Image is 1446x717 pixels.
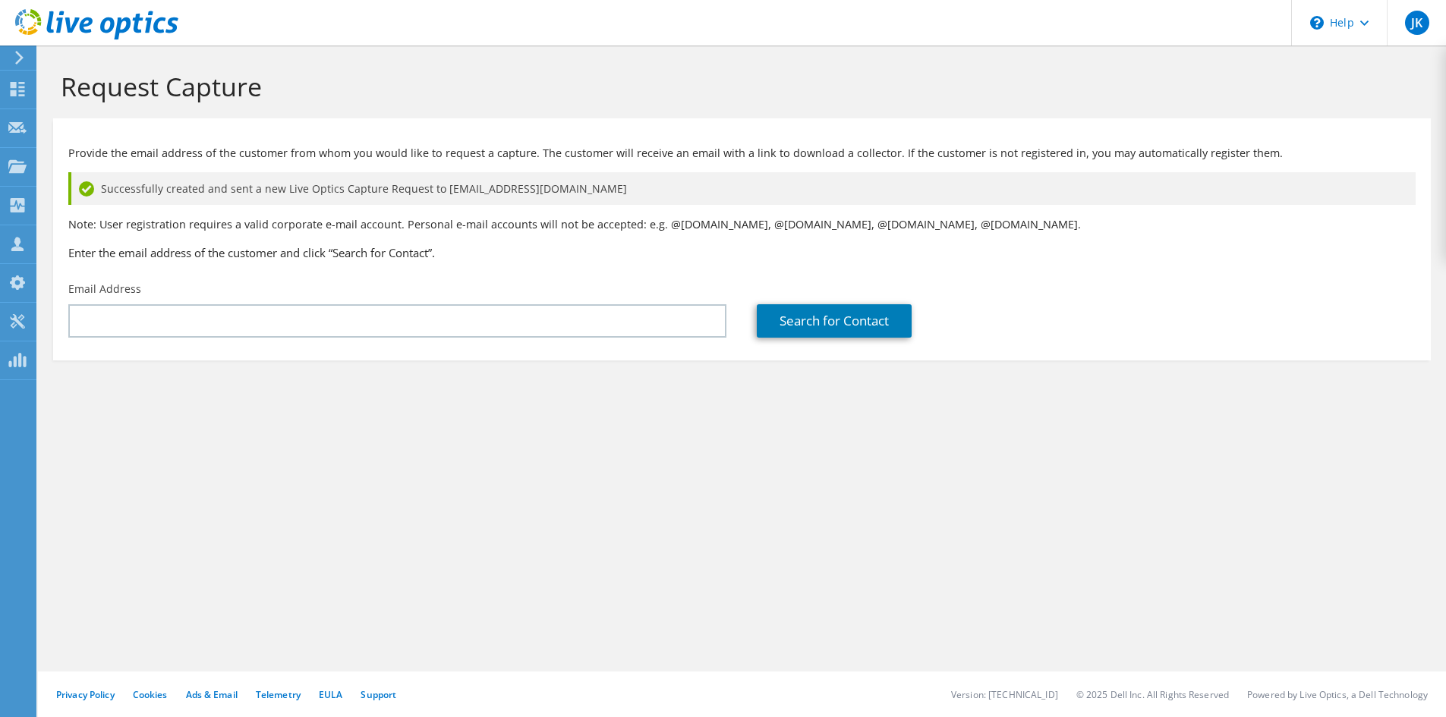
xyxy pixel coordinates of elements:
[319,688,342,701] a: EULA
[68,216,1416,233] p: Note: User registration requires a valid corporate e-mail account. Personal e-mail accounts will ...
[68,244,1416,261] h3: Enter the email address of the customer and click “Search for Contact”.
[1247,688,1428,701] li: Powered by Live Optics, a Dell Technology
[951,688,1058,701] li: Version: [TECHNICAL_ID]
[256,688,301,701] a: Telemetry
[68,281,141,297] label: Email Address
[133,688,168,701] a: Cookies
[1405,11,1429,35] span: JK
[101,181,627,197] span: Successfully created and sent a new Live Optics Capture Request to [EMAIL_ADDRESS][DOMAIN_NAME]
[1310,16,1324,30] svg: \n
[68,145,1416,162] p: Provide the email address of the customer from whom you would like to request a capture. The cust...
[186,688,238,701] a: Ads & Email
[1076,688,1229,701] li: © 2025 Dell Inc. All Rights Reserved
[361,688,396,701] a: Support
[56,688,115,701] a: Privacy Policy
[757,304,912,338] a: Search for Contact
[61,71,1416,102] h1: Request Capture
